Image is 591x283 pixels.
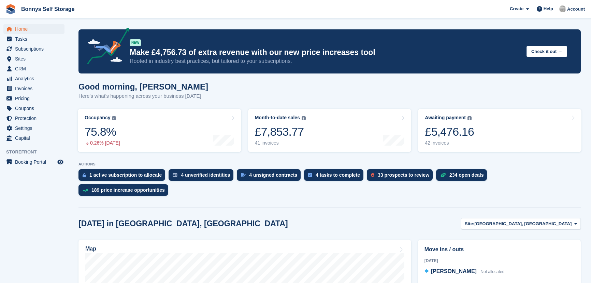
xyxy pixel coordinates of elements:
[85,246,96,252] h2: Map
[83,173,86,177] img: active_subscription_to_allocate_icon-d502201f5373d7db506a760aba3b589e785aa758c864c3986d89f69b8ff3...
[15,44,56,54] span: Subscriptions
[371,173,374,177] img: prospect-51fa495bee0391a8d652442698ab0144808aea92771e9ea1ae160a38d050c398.svg
[255,115,300,121] div: Month-to-date sales
[308,173,312,177] img: task-75834270c22a3079a89374b754ae025e5fb1db73e45f91037f5363f120a921f8.svg
[78,92,208,100] p: Here's what's happening across your business [DATE]
[15,104,56,113] span: Coupons
[173,173,177,177] img: verify_identity-adf6edd0f0f0b5bbfe63781bf79b02c33cf7c696d77639b501bdc392416b5a36.svg
[130,48,521,57] p: Make £4,756.73 of extra revenue with our new price increases tool
[467,116,472,120] img: icon-info-grey-7440780725fd019a000dd9b08b2336e03edf1995a4989e88bcd33f0948082b44.svg
[3,74,64,83] a: menu
[85,140,120,146] div: 0.26% [DATE]
[461,218,581,229] button: Site: [GEOGRAPHIC_DATA], [GEOGRAPHIC_DATA]
[181,172,230,178] div: 4 unverified identities
[78,109,241,152] a: Occupancy 75.8% 0.26% [DATE]
[15,74,56,83] span: Analytics
[425,140,474,146] div: 42 invoices
[15,94,56,103] span: Pricing
[424,245,574,254] h2: Move ins / outs
[91,187,165,193] div: 189 price increase opportunities
[82,28,129,67] img: price-adjustments-announcement-icon-8257ccfd72463d97f412b2fc003d46551f7dbcb40ab6d574587a9cd5c0d94...
[510,5,523,12] span: Create
[3,84,64,93] a: menu
[78,82,208,91] h1: Good morning, [PERSON_NAME]
[480,269,504,274] span: Not allocated
[248,109,412,152] a: Month-to-date sales £7,853.77 41 invoices
[304,169,367,184] a: 4 tasks to complete
[78,169,169,184] a: 1 active subscription to allocate
[418,109,581,152] a: Awaiting payment £5,476.16 42 invoices
[567,6,585,13] span: Account
[302,116,306,120] img: icon-info-grey-7440780725fd019a000dd9b08b2336e03edf1995a4989e88bcd33f0948082b44.svg
[440,173,446,177] img: deal-1b604bf984904fb50ccaf53a9ad4b4a5d6e5aea283cecdc64d6e3604feb123c2.svg
[6,149,68,156] span: Storefront
[15,34,56,44] span: Tasks
[15,133,56,143] span: Capital
[169,169,237,184] a: 4 unverified identities
[3,123,64,133] a: menu
[15,113,56,123] span: Protection
[78,162,581,166] p: ACTIONS
[3,44,64,54] a: menu
[237,169,304,184] a: 4 unsigned contracts
[15,54,56,64] span: Sites
[431,268,477,274] span: [PERSON_NAME]
[130,39,141,46] div: NEW
[255,140,306,146] div: 41 invoices
[15,123,56,133] span: Settings
[78,219,288,228] h2: [DATE] in [GEOGRAPHIC_DATA], [GEOGRAPHIC_DATA]
[5,4,16,14] img: stora-icon-8386f47178a22dfd0bd8f6a31ec36ba5ce8667c1dd55bd0f319d3a0aa187defe.svg
[112,116,116,120] img: icon-info-grey-7440780725fd019a000dd9b08b2336e03edf1995a4989e88bcd33f0948082b44.svg
[424,258,574,264] div: [DATE]
[425,125,474,139] div: £5,476.16
[83,189,88,192] img: price_increase_opportunities-93ffe204e8149a01c8c9dc8f82e8f89637d9d84a8eef4429ea346261dce0b2c0.svg
[89,172,162,178] div: 1 active subscription to allocate
[3,104,64,113] a: menu
[424,267,505,276] a: [PERSON_NAME] Not allocated
[449,172,484,178] div: 234 open deals
[3,34,64,44] a: menu
[316,172,360,178] div: 4 tasks to complete
[15,64,56,73] span: CRM
[367,169,436,184] a: 33 prospects to review
[3,64,64,73] a: menu
[15,24,56,34] span: Home
[474,220,572,227] span: [GEOGRAPHIC_DATA], [GEOGRAPHIC_DATA]
[18,3,77,15] a: Bonnys Self Storage
[378,172,429,178] div: 33 prospects to review
[3,54,64,64] a: menu
[544,5,553,12] span: Help
[15,84,56,93] span: Invoices
[3,113,64,123] a: menu
[436,169,490,184] a: 234 open deals
[15,157,56,167] span: Booking Portal
[78,184,172,199] a: 189 price increase opportunities
[3,94,64,103] a: menu
[3,133,64,143] a: menu
[249,172,297,178] div: 4 unsigned contracts
[3,24,64,34] a: menu
[465,220,474,227] span: Site:
[559,5,566,12] img: James Bonny
[56,158,64,166] a: Preview store
[425,115,466,121] div: Awaiting payment
[85,125,120,139] div: 75.8%
[527,46,567,57] button: Check it out →
[130,57,521,65] p: Rooted in industry best practices, but tailored to your subscriptions.
[3,157,64,167] a: menu
[255,125,306,139] div: £7,853.77
[85,115,110,121] div: Occupancy
[241,173,246,177] img: contract_signature_icon-13c848040528278c33f63329250d36e43548de30e8caae1d1a13099fd9432cc5.svg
